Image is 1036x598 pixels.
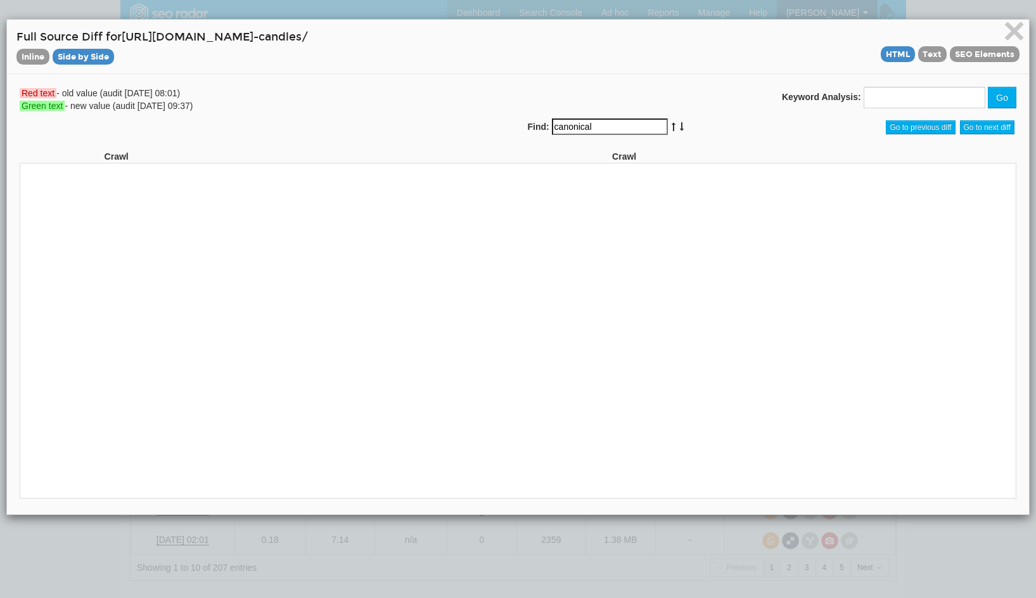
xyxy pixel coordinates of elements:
span: View source diff in HTML mode [881,46,915,62]
div: - old value (audit [DATE] 08:01) - new value (audit [DATE] 09:37) [10,87,518,112]
span: Red text [20,88,56,98]
span: Green text [20,101,65,111]
strong: Crawl [105,151,129,162]
span: -candles/ [253,30,308,44]
button: Go [988,87,1016,108]
span: [URL][DOMAIN_NAME] [122,30,253,44]
strong: Crawl [612,151,636,162]
button: Close [1003,20,1025,46]
span: × [1003,10,1025,52]
iframe: Opens a widget where you can find more information [955,560,1023,592]
span: View source diff in Inline mode [16,49,49,65]
h4: Full Source Diff for [16,29,1020,64]
label: Find: [528,120,549,133]
label: Keyword Analysis: [782,91,861,103]
span: Go to previous diff [886,120,955,134]
span: View source diff in Side by Side mode [53,49,114,65]
span: View source diff in SEO Elements mode [950,46,1020,62]
span: Go to next diff [960,120,1015,134]
span: View source diff in Text mode [918,46,947,62]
